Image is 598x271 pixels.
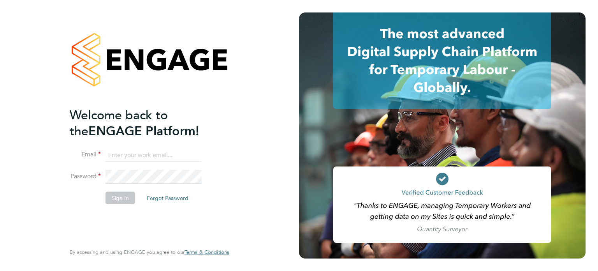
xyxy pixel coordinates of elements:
[185,249,229,255] span: Terms & Conditions
[70,249,229,255] span: By accessing and using ENGAGE you agree to our
[106,148,202,162] input: Enter your work email...
[70,172,101,181] label: Password
[70,151,101,159] label: Email
[70,107,222,139] h2: ENGAGE Platform!
[70,107,168,138] span: Welcome back to the
[106,192,135,204] button: Sign In
[141,192,195,204] button: Forgot Password
[185,249,229,255] a: Terms & Conditions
